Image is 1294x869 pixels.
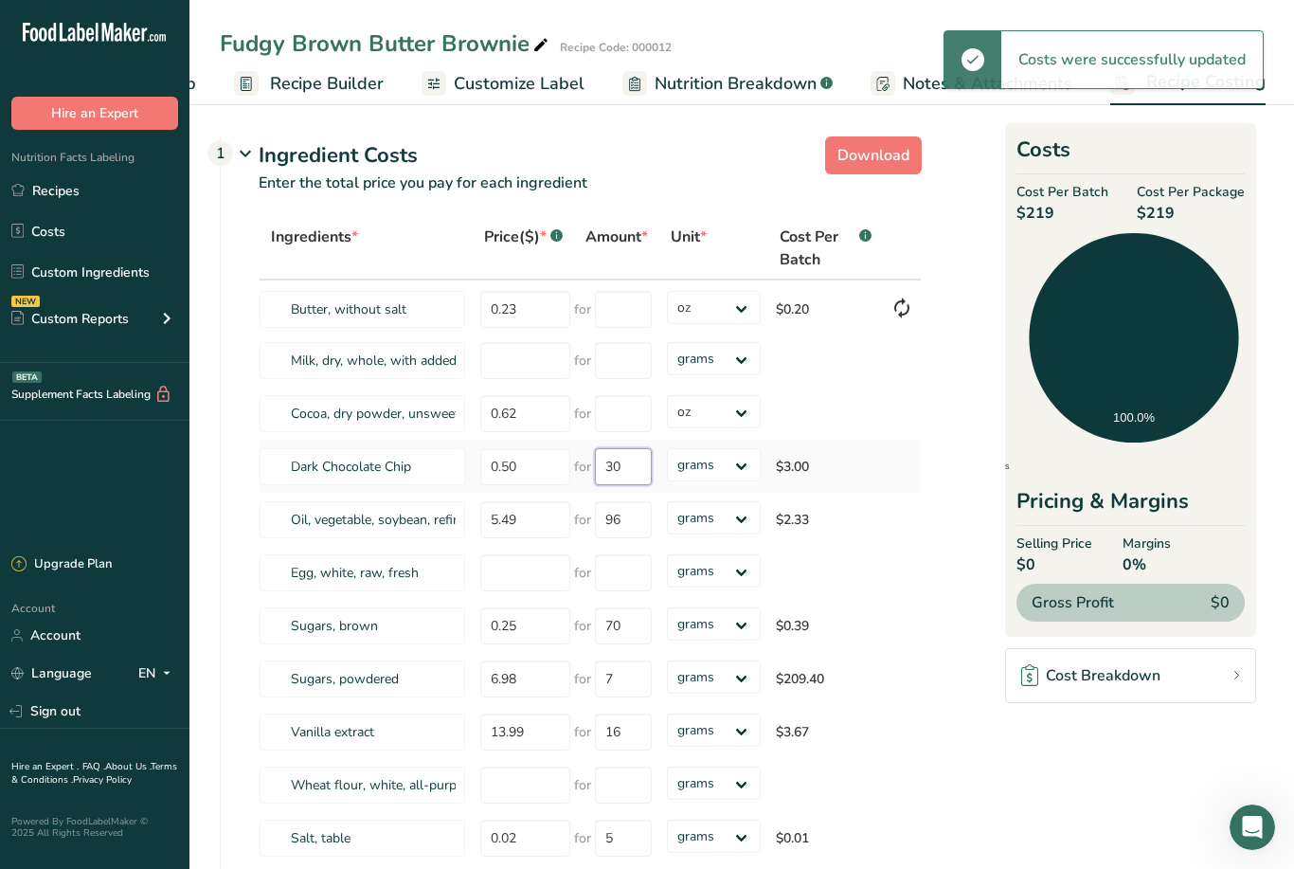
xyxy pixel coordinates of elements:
div: Pricing & Margins [1016,486,1245,526]
td: $0.20 [768,281,883,334]
span: Cost Per Package [1137,182,1245,202]
td: $3.67 [768,705,883,758]
span: Cost Per Batch [1016,182,1108,202]
a: Nutrition Breakdown [622,63,833,105]
span: Recipe Builder [270,71,384,97]
span: Ingredients [271,226,358,248]
div: BETA [12,371,42,383]
span: for [574,404,591,424]
div: Powered By FoodLabelMaker © 2025 All Rights Reserved [11,816,178,839]
div: Custom Reports [11,309,129,329]
iframe: Intercom live chat [1230,805,1275,850]
a: Language [11,657,92,690]
span: Cost Per Batch [780,226,855,271]
a: Customize Label [422,63,584,105]
td: $2.33 [768,493,883,546]
div: Upgrade Plan [11,555,112,574]
a: Cost Breakdown [1005,648,1256,703]
a: Privacy Policy [73,773,132,787]
span: Notes & Attachments [903,71,1072,97]
span: for [574,828,591,848]
button: Download [825,136,922,174]
div: NEW [11,296,40,307]
div: Ingredient Costs [259,140,922,172]
span: $0 [1016,553,1092,576]
span: Margins [1123,534,1171,553]
button: Hire an Expert [11,97,178,130]
span: Customize Label [454,71,584,97]
div: Fudgy Brown Butter Brownie [220,27,552,61]
span: for [574,351,591,371]
span: $0 [1211,591,1230,614]
span: Selling Price [1016,534,1092,553]
span: for [574,722,591,742]
div: 1 [207,140,233,166]
span: for [574,616,591,636]
td: $209.40 [768,652,883,705]
span: Amount [585,226,648,248]
td: $0.39 [768,599,883,652]
span: for [574,457,591,477]
span: for [574,563,591,583]
td: $3.00 [768,440,883,493]
a: About Us . [105,760,151,773]
span: Unit [671,226,707,248]
a: Hire an Expert . [11,760,79,773]
div: Cost Breakdown [1021,664,1160,687]
span: for [574,669,591,689]
span: for [574,510,591,530]
a: Terms & Conditions . [11,760,177,787]
a: FAQ . [82,760,105,773]
p: Enter the total price you pay for each ingredient [221,172,922,217]
h2: Costs [1016,135,1245,174]
a: Notes & Attachments [871,63,1072,105]
td: $0.01 [768,811,883,864]
span: for [574,299,591,319]
span: 0% [1123,553,1171,576]
a: Recipe Builder [234,63,384,105]
div: Costs were successfully updated [1001,31,1263,88]
span: Gross Profit [1032,591,1114,614]
span: Download [837,144,909,167]
span: Ingredients [953,462,1010,471]
div: Recipe Code: 000012 [560,39,672,56]
div: Price($) [484,226,563,248]
span: for [574,775,591,795]
span: $219 [1137,202,1245,225]
span: Nutrition Breakdown [655,71,817,97]
span: $219 [1016,202,1108,225]
div: EN [138,662,178,685]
